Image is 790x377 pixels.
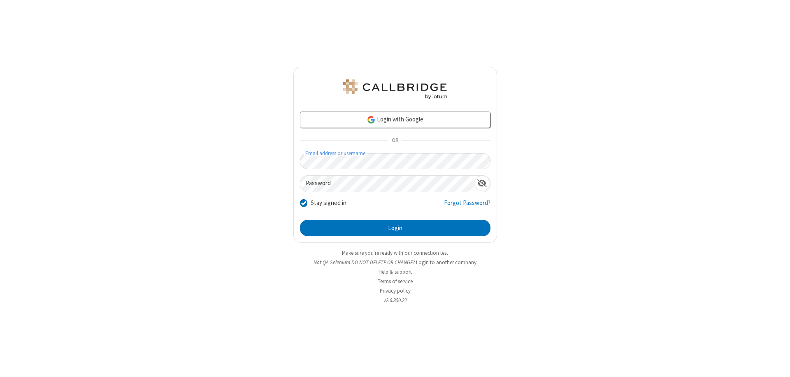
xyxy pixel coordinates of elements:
a: Terms of service [378,278,413,285]
button: Login to another company [416,258,476,266]
label: Stay signed in [311,198,346,208]
img: QA Selenium DO NOT DELETE OR CHANGE [342,79,448,99]
a: Login with Google [300,112,490,128]
a: Privacy policy [380,287,411,294]
button: Login [300,220,490,236]
img: google-icon.png [367,115,376,124]
a: Help & support [379,268,412,275]
a: Make sure you're ready with our connection test [342,249,448,256]
div: Show password [474,176,490,191]
span: OR [388,135,402,147]
input: Password [300,176,474,192]
li: Not QA Selenium DO NOT DELETE OR CHANGE? [293,258,497,266]
iframe: Chat [769,356,784,371]
a: Forgot Password? [444,198,490,214]
input: Email address or username [300,153,490,169]
li: v2.6.350.22 [293,296,497,304]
